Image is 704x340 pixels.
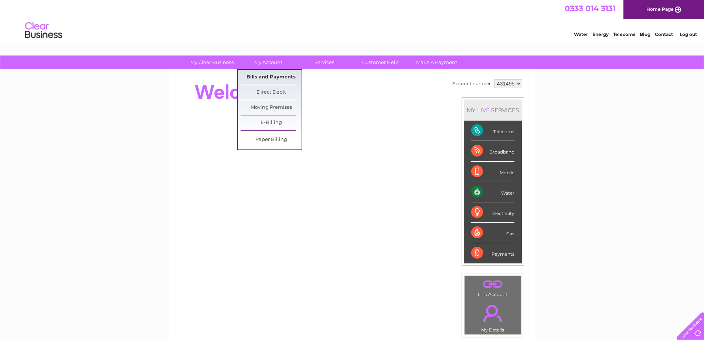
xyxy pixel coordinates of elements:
[294,55,355,69] a: Services
[680,31,697,37] a: Log out
[471,162,514,182] div: Mobile
[471,141,514,161] div: Broadband
[471,243,514,263] div: Payments
[574,31,588,37] a: Water
[178,4,527,36] div: Clear Business is a trading name of Verastar Limited (registered in [GEOGRAPHIC_DATA] No. 3667643...
[464,299,521,335] td: My Details
[476,107,491,114] div: LIVE
[464,100,522,121] div: MY SERVICES
[241,100,302,115] a: Moving Premises
[25,19,62,42] img: logo.png
[350,55,411,69] a: Customer Help
[471,121,514,141] div: Telecoms
[241,85,302,100] a: Direct Debit
[466,278,519,291] a: .
[450,77,493,90] td: Account number
[241,70,302,85] a: Bills and Payments
[181,55,242,69] a: My Clear Business
[471,223,514,243] div: Gas
[471,182,514,202] div: Water
[466,300,519,326] a: .
[640,31,650,37] a: Blog
[406,55,467,69] a: Make A Payment
[592,31,609,37] a: Energy
[471,202,514,223] div: Electricity
[613,31,635,37] a: Telecoms
[464,276,521,299] td: Link Account
[565,4,616,13] a: 0333 014 3131
[238,55,299,69] a: My Account
[241,132,302,147] a: Paper Billing
[655,31,673,37] a: Contact
[241,115,302,130] a: E-Billing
